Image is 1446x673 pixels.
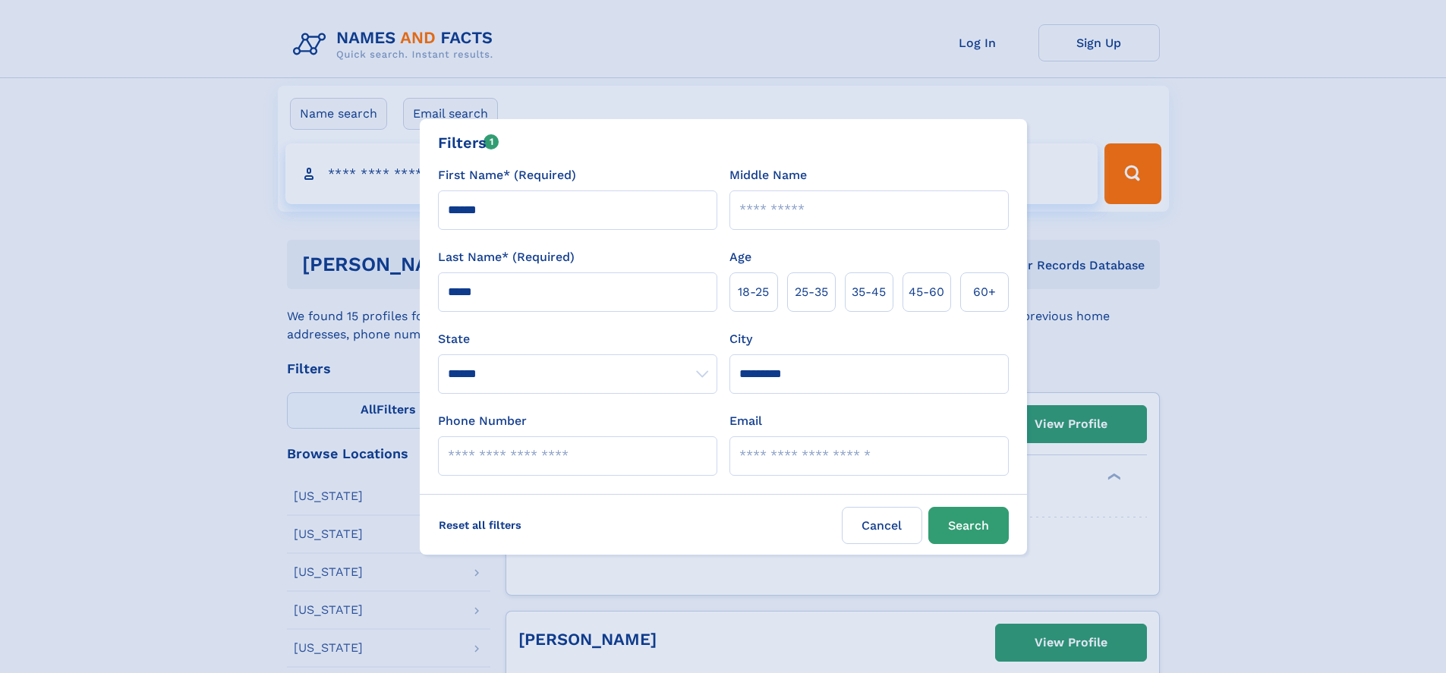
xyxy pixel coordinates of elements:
[438,131,499,154] div: Filters
[438,166,576,184] label: First Name* (Required)
[438,330,717,348] label: State
[429,507,531,543] label: Reset all filters
[973,283,996,301] span: 60+
[852,283,886,301] span: 35‑45
[842,507,922,544] label: Cancel
[795,283,828,301] span: 25‑35
[438,412,527,430] label: Phone Number
[909,283,944,301] span: 45‑60
[729,412,762,430] label: Email
[738,283,769,301] span: 18‑25
[729,330,752,348] label: City
[729,248,751,266] label: Age
[438,248,575,266] label: Last Name* (Required)
[729,166,807,184] label: Middle Name
[928,507,1009,544] button: Search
